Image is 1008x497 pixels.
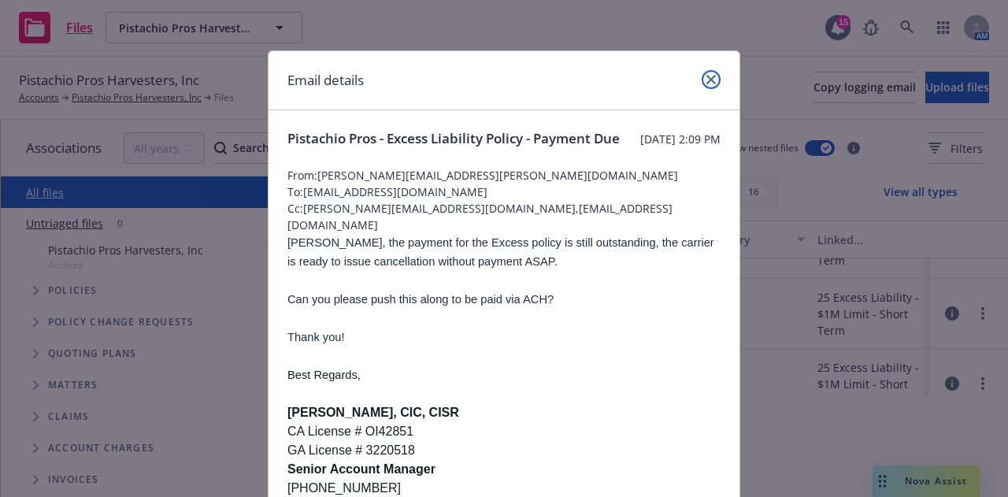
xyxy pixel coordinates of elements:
span: [PERSON_NAME], the payment for the Excess policy is still outstanding, the carrier is ready to is... [287,236,714,268]
span: [DATE] 2:09 PM [640,131,721,147]
span: Cc: [PERSON_NAME][EMAIL_ADDRESS][DOMAIN_NAME],[EMAIL_ADDRESS][DOMAIN_NAME] [287,200,721,233]
span: Pistachio Pros - Excess Liability Policy - Payment Due [287,129,620,148]
span: Best Regards, [287,369,361,381]
span: Can you please push this along to be paid via ACH? [287,293,554,306]
span: Thank you! [287,331,345,343]
span: GA License # 3220518 [287,443,415,457]
h1: Email details [287,70,364,91]
span: To: [EMAIL_ADDRESS][DOMAIN_NAME] [287,184,721,200]
span: From: [PERSON_NAME][EMAIL_ADDRESS][PERSON_NAME][DOMAIN_NAME] [287,167,721,184]
a: close [702,70,721,89]
span: CA License # OI42851 [287,425,413,438]
span: Senior Account Manager [287,462,435,476]
span: [PHONE_NUMBER] [287,481,401,495]
span: [PERSON_NAME], CIC, CISR [287,406,459,419]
